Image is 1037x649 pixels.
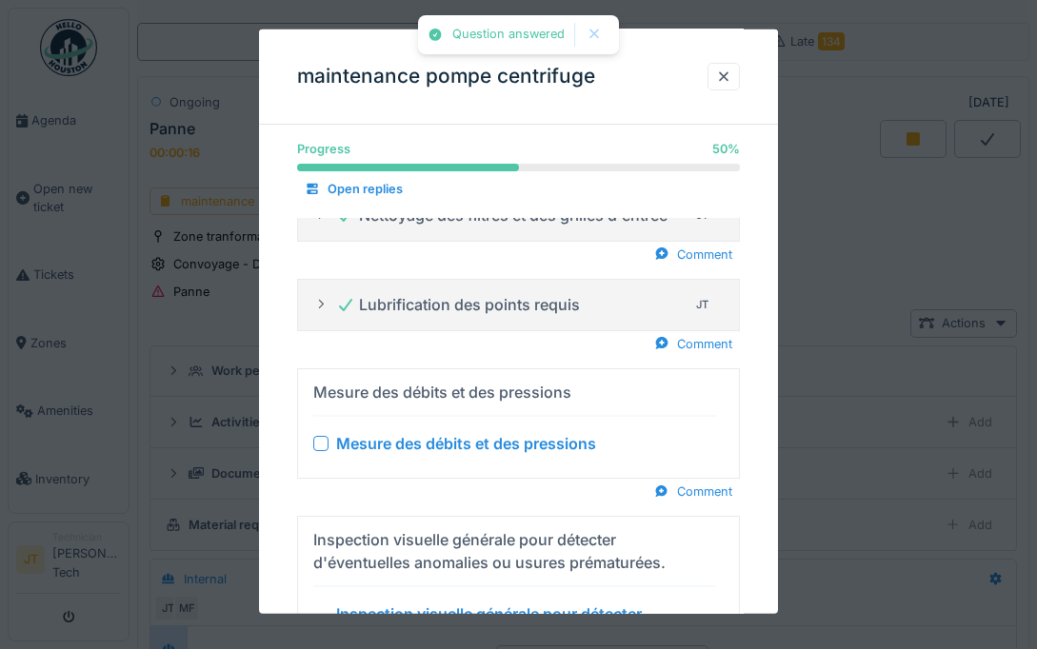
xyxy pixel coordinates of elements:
[313,380,571,403] div: Mesure des débits et des pressions
[297,176,410,202] div: Open replies
[306,286,731,322] summary: Lubrification des points requisJT
[647,330,740,356] div: Comment
[336,293,580,316] div: Lubrification des points requis
[336,431,596,454] div: Mesure des débits et des pressions
[647,478,740,503] div: Comment
[689,291,716,318] div: JT
[712,140,740,158] div: 50 %
[297,65,595,88] h3: maintenance pompe centrifuge
[336,204,668,226] div: Nettoyage des filtres et des grilles d'entrée
[452,27,565,43] div: Question answered
[297,140,350,158] div: Progress
[647,241,740,266] div: Comment
[313,528,708,574] div: Inspection visuelle générale pour détecter d'éventuelles anomalies ou usures prématurées.
[306,376,731,469] summary: Mesure des débits et des pressions Mesure des débits et des pressions
[336,602,716,648] div: Inspection visuelle générale pour détecter d'éventuelles anomalies ou usures prématurées.
[306,197,731,232] summary: Nettoyage des filtres et des grilles d'entréeJT
[297,164,740,171] progress: 50 %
